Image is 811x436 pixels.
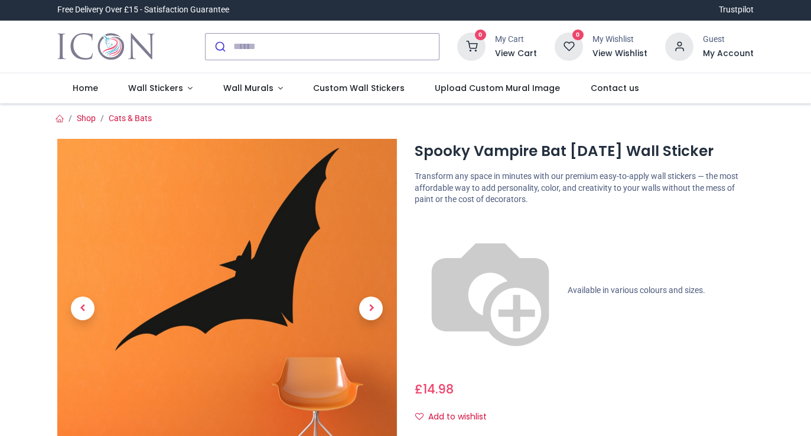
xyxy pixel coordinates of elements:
span: Home [73,82,98,94]
a: Wall Stickers [113,73,208,104]
p: Transform any space in minutes with our premium easy-to-apply wall stickers — the most affordable... [415,171,754,206]
a: Cats & Bats [109,113,152,123]
span: Wall Murals [223,82,273,94]
span: Upload Custom Mural Image [435,82,560,94]
img: color-wheel.png [415,215,566,366]
h1: Spooky Vampire Bat [DATE] Wall Sticker [415,141,754,161]
span: Available in various colours and sizes. [568,285,705,295]
a: View Cart [495,48,537,60]
span: £ [415,380,454,398]
a: 0 [457,41,486,50]
a: Trustpilot [719,4,754,16]
a: 0 [555,41,583,50]
span: Next [359,297,383,320]
img: Icon Wall Stickers [57,30,155,63]
span: Wall Stickers [128,82,183,94]
a: Wall Murals [208,73,298,104]
sup: 0 [475,30,486,41]
span: Contact us [591,82,639,94]
div: Free Delivery Over £15 - Satisfaction Guarantee [57,4,229,16]
button: Submit [206,34,233,60]
div: My Cart [495,34,537,45]
a: Previous [57,190,108,427]
span: 14.98 [423,380,454,398]
a: Next [346,190,396,427]
i: Add to wishlist [415,412,424,421]
a: View Wishlist [592,48,647,60]
div: Guest [703,34,754,45]
span: Previous [71,297,95,320]
a: Logo of Icon Wall Stickers [57,30,155,63]
a: Shop [77,113,96,123]
a: My Account [703,48,754,60]
span: Custom Wall Stickers [313,82,405,94]
div: My Wishlist [592,34,647,45]
sup: 0 [572,30,584,41]
button: Add to wishlistAdd to wishlist [415,407,497,427]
